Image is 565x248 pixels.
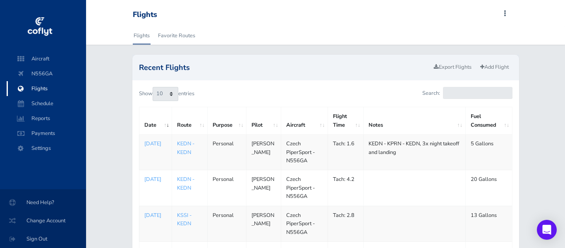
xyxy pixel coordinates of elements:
a: [DATE] [144,140,167,148]
span: Sign Out [10,231,76,246]
td: 5 Gallons [465,135,512,170]
th: Aircraft: activate to sort column ascending [281,107,328,135]
th: Flight Time: activate to sort column ascending [328,107,363,135]
th: Route: activate to sort column ascending [172,107,208,135]
th: Notes: activate to sort column ascending [363,107,465,135]
a: KSSI - KEDN [177,212,192,227]
td: Personal [208,170,247,206]
th: Pilot: activate to sort column ascending [247,107,281,135]
span: Settings [15,141,78,156]
label: Show entries [139,87,194,101]
td: Tach: 4.2 [328,170,363,206]
label: Search: [422,87,512,99]
td: [PERSON_NAME] [247,206,281,241]
td: Tach: 1.6 [328,135,363,170]
a: KEDN - KEDN [177,176,194,191]
td: Czech PiperSport - N556GA [281,170,328,206]
th: Fuel Consumed: activate to sort column ascending [465,107,512,135]
th: Date: activate to sort column ascending [139,107,172,135]
td: Personal [208,135,247,170]
span: Payments [15,126,78,141]
h2: Recent Flights [139,64,430,71]
span: Flights [15,81,78,96]
th: Purpose: activate to sort column ascending [208,107,247,135]
a: Export Flights [430,61,475,73]
span: Reports [15,111,78,126]
a: [DATE] [144,211,167,219]
a: [DATE] [144,175,167,183]
input: Search: [443,87,512,99]
div: Flights [133,10,157,19]
td: 13 Gallons [465,206,512,241]
div: Open Intercom Messenger [537,220,557,240]
select: Showentries [153,87,178,101]
td: Personal [208,206,247,241]
td: Tach: 2.8 [328,206,363,241]
a: Favorite Routes [157,26,196,45]
span: Aircraft [15,51,78,66]
td: 20 Gallons [465,170,512,206]
img: coflyt logo [26,14,53,39]
a: Add Flight [476,61,512,73]
span: Change Account [10,213,76,228]
td: [PERSON_NAME] [247,170,281,206]
td: Czech PiperSport - N556GA [281,135,328,170]
td: Czech PiperSport - N556GA [281,206,328,241]
span: N556GA [15,66,78,81]
a: Flights [133,26,151,45]
span: Need Help? [10,195,76,210]
span: Schedule [15,96,78,111]
a: KEDN - KEDN [177,140,194,156]
td: KEDN - KPRN - KEDN, 3x night takeoff and landing [363,135,465,170]
td: [PERSON_NAME] [247,135,281,170]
